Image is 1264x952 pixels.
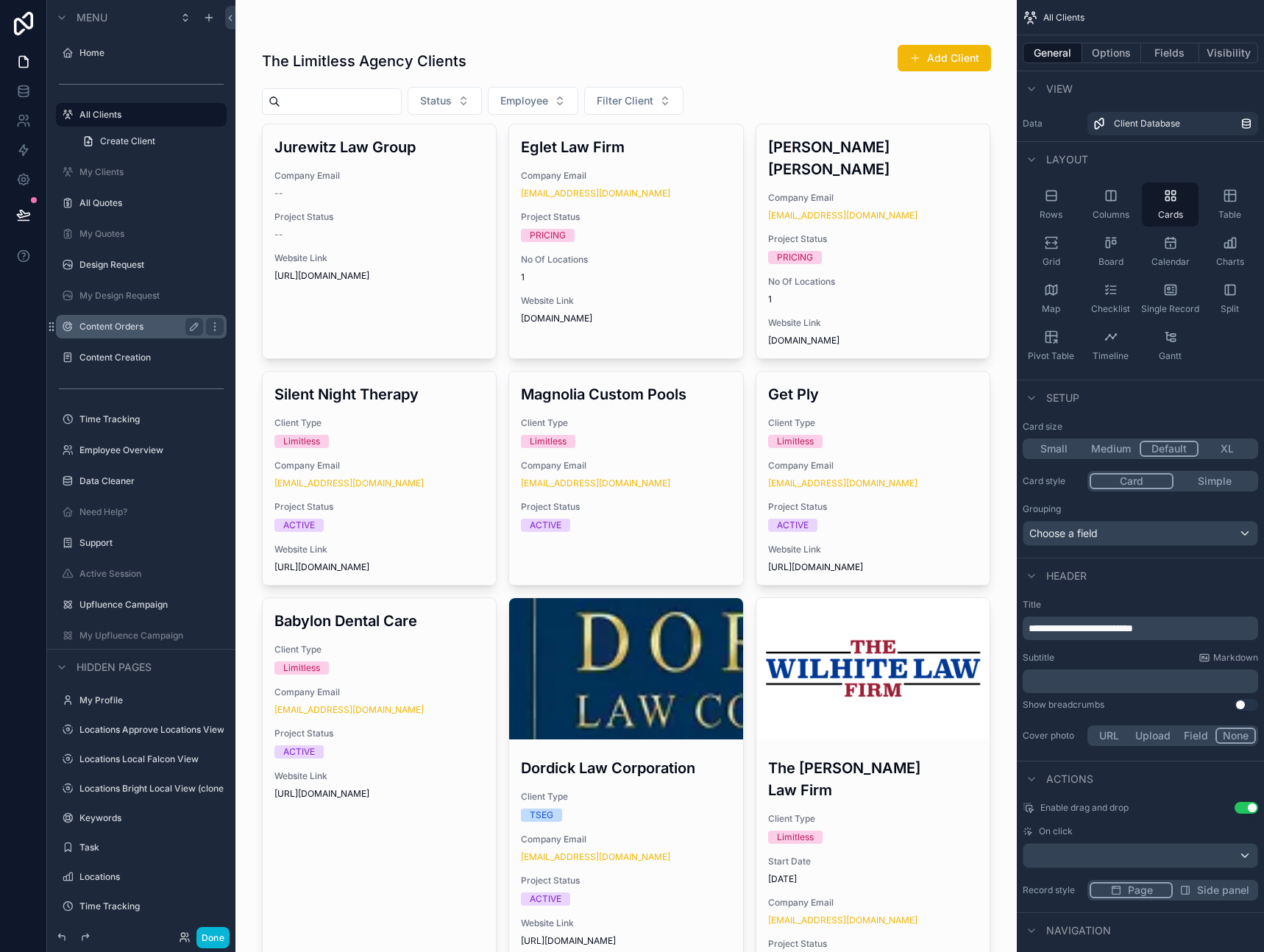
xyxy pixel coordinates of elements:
[79,695,224,706] label: My Profile
[1090,728,1129,744] button: URL
[1046,82,1073,96] span: View
[1023,421,1062,433] label: Card size
[1082,182,1139,227] button: Columns
[79,506,224,518] label: Need Help?
[79,842,224,853] label: Task
[1023,475,1082,487] label: Card style
[79,630,224,642] label: My Upfluence Campaign
[1023,277,1079,321] button: Map
[1082,441,1140,457] button: Medium
[79,568,224,580] label: Active Session
[1046,569,1087,583] span: Header
[1046,772,1093,786] span: Actions
[79,197,224,209] label: All Quotes
[79,871,224,883] label: Locations
[1218,209,1241,221] span: Table
[1142,182,1199,227] button: Cards
[1046,152,1088,167] span: Layout
[1140,441,1199,457] button: Default
[1082,277,1139,321] button: Checklist
[1023,617,1258,640] div: scrollable content
[1093,209,1129,221] span: Columns
[1043,12,1084,24] span: All Clients
[1158,209,1183,221] span: Cards
[1199,652,1258,664] a: Markdown
[1114,118,1180,129] span: Client Database
[1141,303,1199,315] span: Single Record
[196,927,230,948] button: Done
[79,352,224,363] label: Content Creation
[1023,118,1082,129] label: Data
[79,290,224,302] label: My Design Request
[1159,350,1182,362] span: Gantt
[1040,209,1062,221] span: Rows
[1023,730,1082,742] label: Cover photo
[1128,883,1153,898] span: Page
[79,444,224,456] label: Employee Overview
[1023,669,1258,693] div: scrollable content
[1216,256,1244,268] span: Charts
[1174,473,1256,489] button: Simple
[79,724,224,736] label: Locations Approve Locations View
[79,413,224,425] label: Time Tracking
[1023,884,1082,896] label: Record style
[1046,391,1079,405] span: Setup
[79,321,197,333] label: Content Orders
[1201,230,1258,274] button: Charts
[1201,182,1258,227] button: Table
[1023,503,1061,515] label: Grouping
[79,166,224,178] label: My Clients
[77,660,152,675] span: Hidden pages
[79,812,224,824] a: Keywords
[79,537,224,549] label: Support
[79,109,218,121] label: All Clients
[79,901,224,912] a: Time Tracking
[1177,728,1216,744] button: Field
[1201,277,1258,321] button: Split
[1023,652,1054,664] label: Subtitle
[1082,43,1141,63] button: Options
[1221,303,1239,315] span: Split
[1199,43,1258,63] button: Visibility
[1087,112,1258,135] a: Client Database
[1129,728,1177,744] button: Upload
[1197,883,1249,898] span: Side panel
[1025,441,1082,457] button: Small
[79,783,224,795] a: Locations Bright Local View (clone)
[1043,256,1060,268] span: Grid
[1023,324,1079,368] button: Pivot Table
[100,135,155,147] span: Create Client
[1023,699,1104,711] div: Show breadcrumbs
[1199,441,1256,457] button: XL
[79,753,224,765] label: Locations Local Falcon View
[79,228,224,240] label: My Quotes
[1142,230,1199,274] button: Calendar
[1141,43,1200,63] button: Fields
[1029,527,1098,539] span: Choose a field
[1023,182,1079,227] button: Rows
[79,599,224,611] label: Upfluence Campaign
[79,47,224,59] label: Home
[1213,652,1258,664] span: Markdown
[77,10,107,25] span: Menu
[79,259,224,271] a: Design Request
[1142,324,1199,368] button: Gantt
